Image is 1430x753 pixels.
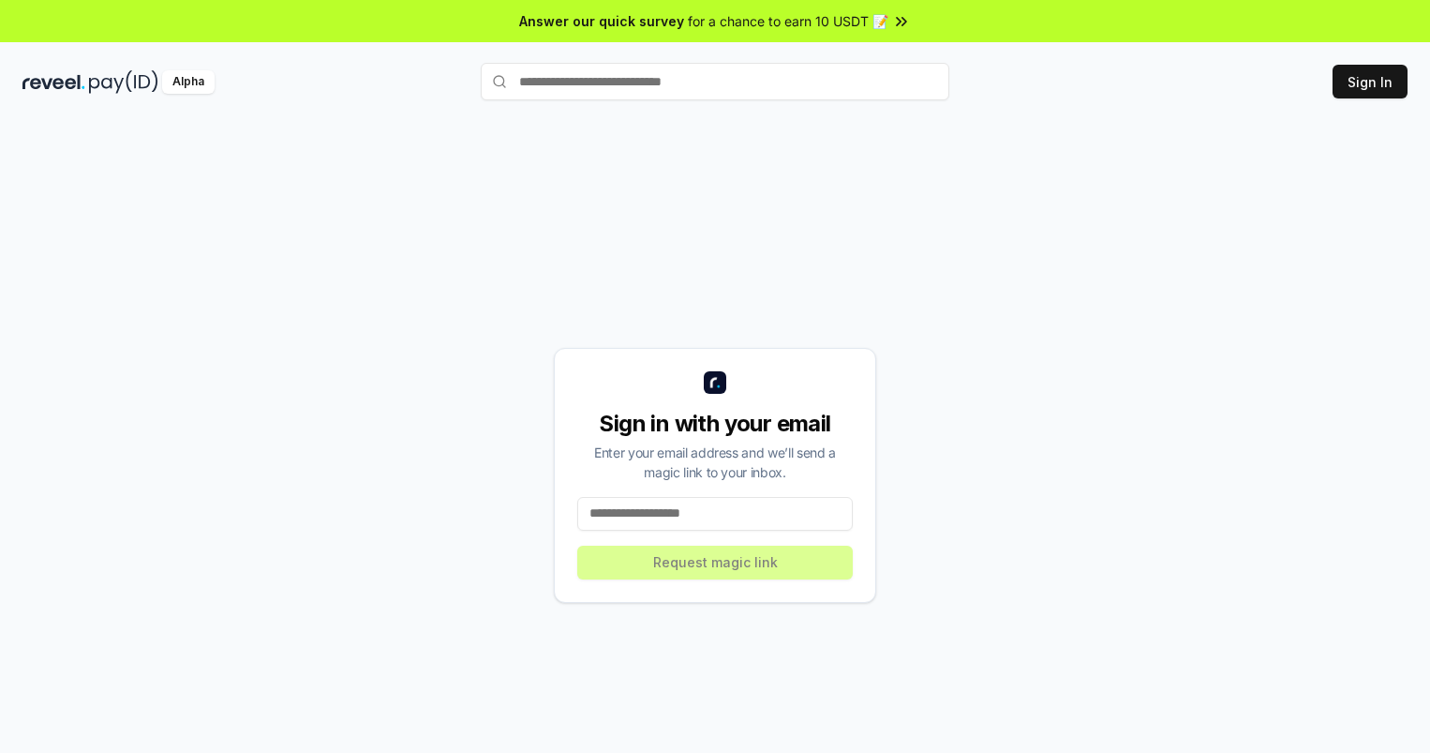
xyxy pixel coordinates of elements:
span: Answer our quick survey [519,11,684,31]
div: Alpha [162,70,215,94]
span: for a chance to earn 10 USDT 📝 [688,11,888,31]
img: reveel_dark [22,70,85,94]
div: Enter your email address and we’ll send a magic link to your inbox. [577,443,853,482]
button: Sign In [1333,65,1408,98]
img: pay_id [89,70,158,94]
div: Sign in with your email [577,409,853,439]
img: logo_small [704,371,726,394]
